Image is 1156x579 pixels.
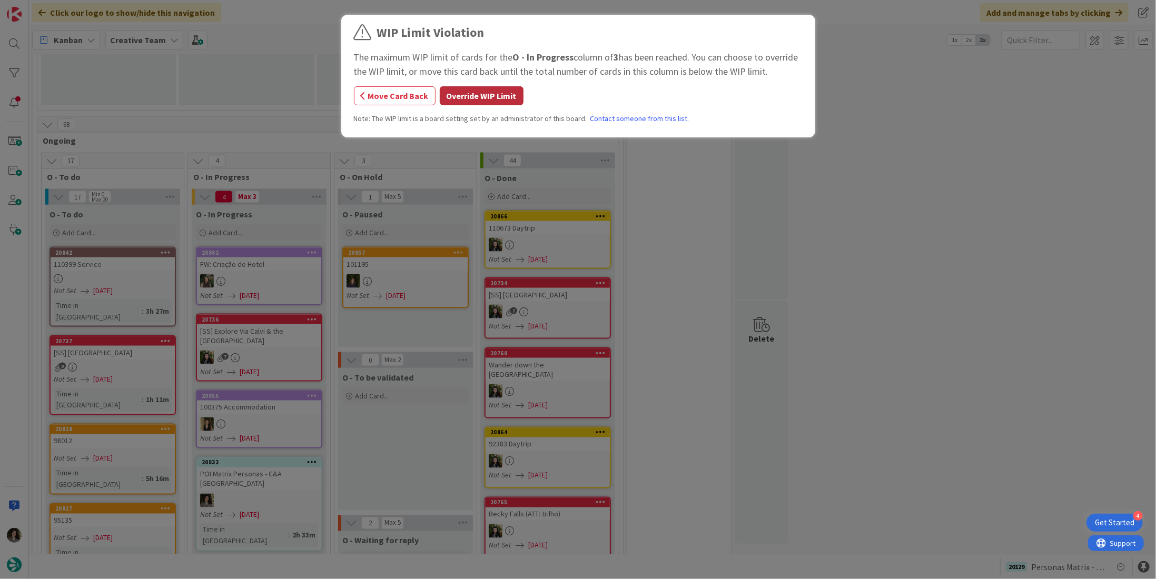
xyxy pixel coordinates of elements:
[440,86,523,105] button: Override WIP Limit
[590,113,689,124] a: Contact someone from this list.
[1095,517,1134,528] div: Get Started
[354,86,436,105] button: Move Card Back
[354,50,803,78] div: The maximum WIP limit of cards for the column of has been reached. You can choose to override the...
[354,113,803,124] div: Note: The WIP limit is a board setting set by an administrator of this board.
[513,51,574,63] b: O - In Progress
[614,51,619,63] b: 3
[377,23,485,42] div: WIP Limit Violation
[1133,511,1143,521] div: 4
[1086,514,1143,532] div: Open Get Started checklist, remaining modules: 4
[22,2,48,14] span: Support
